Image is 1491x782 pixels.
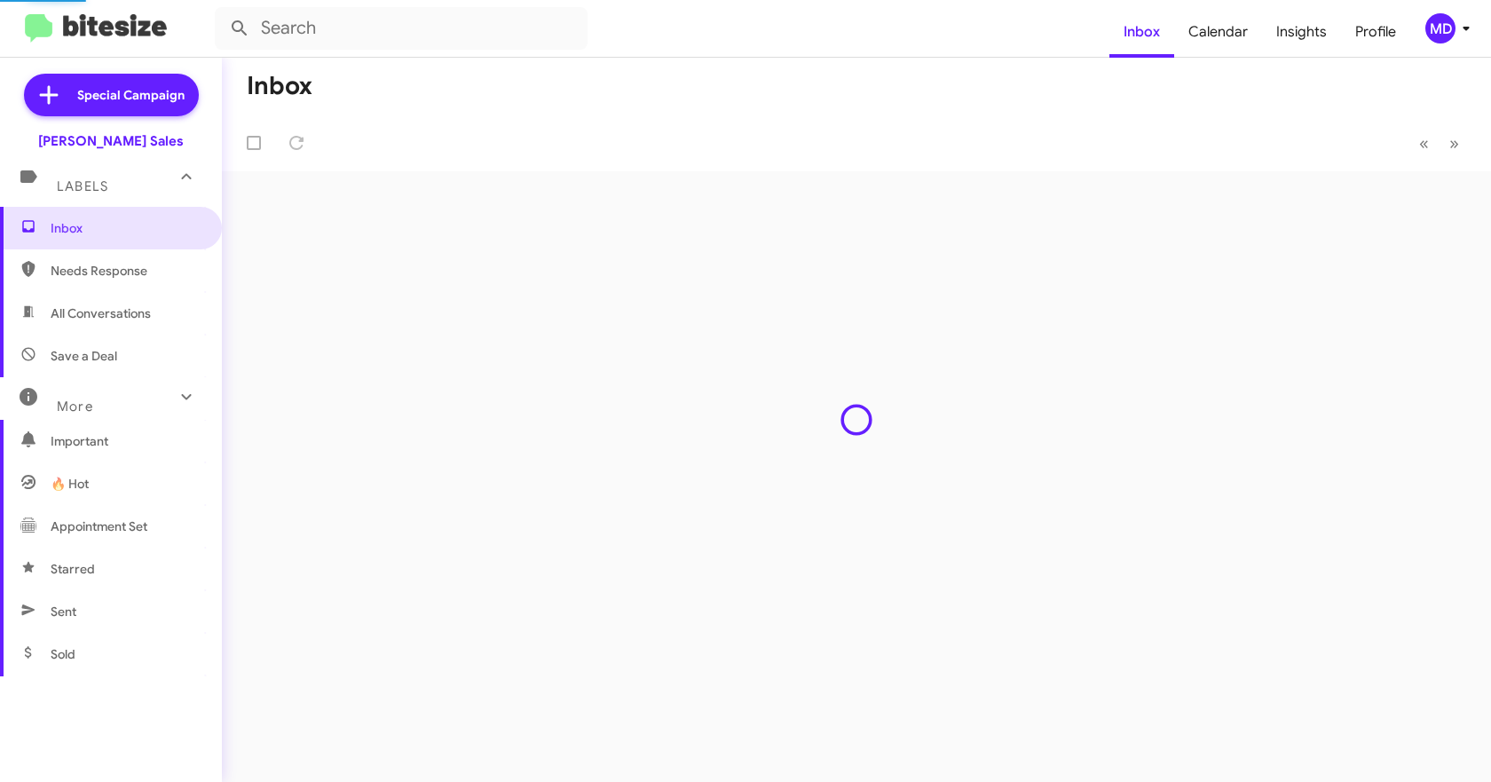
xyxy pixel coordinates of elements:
nav: Page navigation example [1409,125,1470,162]
span: Labels [57,178,108,194]
button: Previous [1408,125,1440,162]
span: Special Campaign [77,86,185,104]
span: Sold [51,645,75,663]
span: 🔥 Hot [51,475,89,493]
span: Appointment Set [51,517,147,535]
div: MD [1425,13,1455,43]
span: Inbox [51,219,201,237]
h1: Inbox [247,72,312,100]
div: [PERSON_NAME] Sales [38,132,184,150]
span: « [1419,132,1429,154]
button: Next [1439,125,1470,162]
a: Special Campaign [24,74,199,116]
button: MD [1410,13,1471,43]
span: More [57,399,93,415]
span: Sent [51,603,76,620]
input: Search [215,7,588,50]
span: Starred [51,560,95,578]
span: Important [51,432,201,450]
span: » [1449,132,1459,154]
a: Profile [1341,6,1410,58]
a: Calendar [1174,6,1262,58]
span: Needs Response [51,262,201,280]
span: All Conversations [51,304,151,322]
a: Inbox [1109,6,1174,58]
a: Insights [1262,6,1341,58]
span: Save a Deal [51,347,117,365]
